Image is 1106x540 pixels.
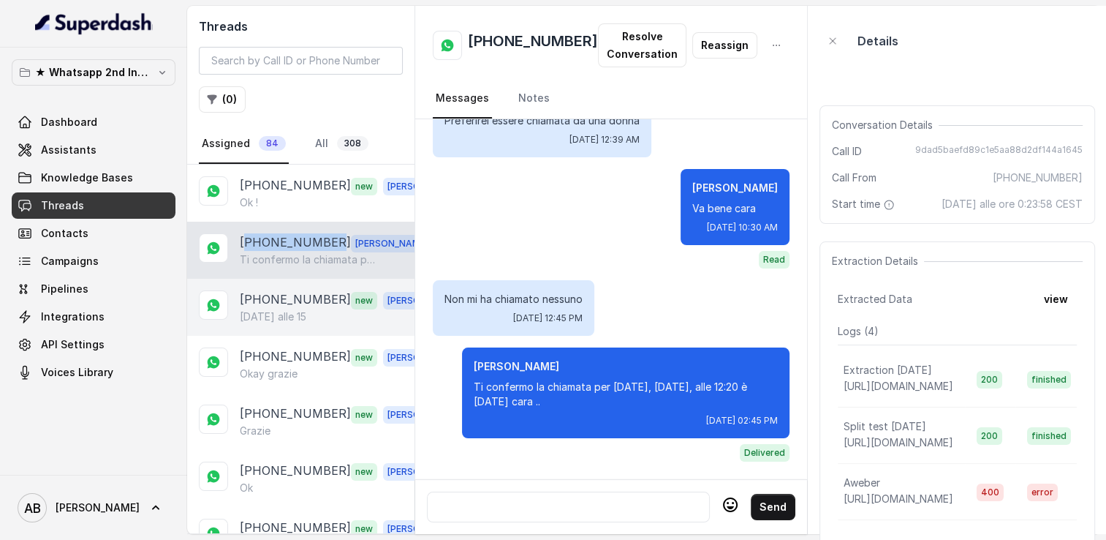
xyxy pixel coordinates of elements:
span: Assistants [41,143,96,157]
p: Aweber [844,476,880,490]
p: Grazie [240,424,270,438]
span: Read [759,251,789,269]
button: Resolve Conversation [598,23,686,67]
a: Dashboard [12,109,175,135]
p: [PHONE_NUMBER] [240,405,351,424]
span: Delivered [740,444,789,462]
a: Assigned84 [199,124,289,164]
span: Call From [832,170,876,185]
p: Extraction [DATE] [844,363,932,378]
p: [PHONE_NUMBER] [240,348,351,367]
span: Integrations [41,310,105,324]
span: [DATE] 02:45 PM [706,415,778,427]
span: Call ID [832,144,862,159]
span: Dashboard [41,115,97,130]
a: Campaigns [12,248,175,274]
span: Conversation Details [832,118,939,132]
span: API Settings [41,337,105,352]
p: [DATE] alle 15 [240,310,306,324]
span: new [351,349,377,367]
p: [PERSON_NAME] [692,181,778,195]
span: Pipelines [41,282,88,296]
span: [PERSON_NAME] [56,500,140,515]
span: [PERSON_NAME] [383,292,465,310]
span: new [351,178,377,195]
span: Voices Library [41,365,113,380]
span: [DATE] alle ore 0:23:58 CEST [942,197,1083,211]
span: 9dad5baefd89c1e5aa88d2df144a1645 [915,144,1083,159]
span: [PERSON_NAME] [383,520,465,538]
a: Notes [515,79,553,119]
text: AB [24,500,41,516]
span: [DATE] 10:30 AM [707,222,778,233]
img: light.svg [35,12,153,35]
p: [PHONE_NUMBER] [240,176,351,195]
span: [PERSON_NAME] [383,349,465,367]
p: ★ Whatsapp 2nd Inbound BM5 [35,64,152,81]
span: 308 [337,136,368,151]
span: new [351,520,377,538]
a: Assistants [12,137,175,163]
p: Split test [DATE] [844,419,926,434]
span: [DATE] 12:39 AM [569,134,640,146]
h2: [PHONE_NUMBER] [468,31,598,60]
p: Details [857,32,898,50]
span: Extraction Details [832,254,924,269]
p: [PHONE_NUMBER] [240,290,351,310]
span: new [351,406,377,424]
span: 84 [259,136,286,151]
span: Knowledge Bases [41,170,133,185]
a: Contacts [12,220,175,247]
a: Knowledge Bases [12,165,175,191]
button: ★ Whatsapp 2nd Inbound BM5 [12,59,175,86]
span: [PERSON_NAME] [383,178,465,195]
p: Ti confermo la chiamata per [DATE], [DATE], alle 12:20 è [DATE] cara .. [240,252,380,267]
input: Search by Call ID or Phone Number [199,47,403,75]
a: [PERSON_NAME] [12,487,175,528]
span: Threads [41,198,84,213]
p: [PERSON_NAME] [474,359,778,374]
button: Reassign [692,32,757,59]
h2: Threads [199,18,403,35]
a: Voices Library [12,359,175,386]
a: API Settings [12,331,175,358]
span: new [351,463,377,481]
span: 200 [977,371,1002,389]
p: Va bene cara [692,201,778,216]
span: 400 [977,484,1004,501]
a: Integrations [12,304,175,330]
span: [URL][DOMAIN_NAME] [844,436,953,449]
span: [URL][DOMAIN_NAME] [844,380,953,392]
button: view [1035,286,1077,312]
button: (0) [199,86,246,113]
a: Pipelines [12,276,175,302]
p: Okay grazie [240,367,298,381]
span: [PHONE_NUMBER] [993,170,1083,185]
span: Contacts [41,226,88,241]
span: Start time [832,197,898,211]
p: Ok [240,481,253,495]
a: Messages [433,79,492,119]
p: Ti confermo la chiamata per [DATE], [DATE], alle 12:20 è [DATE] cara .. [474,380,778,409]
nav: Tabs [199,124,403,164]
nav: Tabs [433,79,789,119]
span: [URL][DOMAIN_NAME] [844,492,953,505]
a: All308 [312,124,371,164]
span: [DATE] 12:45 PM [513,312,583,324]
p: Ok ! [240,195,258,210]
span: [PERSON_NAME] [383,463,465,481]
span: [PERSON_NAME] [351,235,433,252]
button: Send [751,494,795,520]
p: Preferirei essere chiamata da una donna [444,113,640,128]
p: [PHONE_NUMBER] [240,233,351,252]
span: new [351,292,377,310]
p: Logs ( 4 ) [838,324,1077,339]
p: [PHONE_NUMBER] [240,519,351,538]
span: finished [1027,371,1071,389]
a: Threads [12,192,175,219]
span: Campaigns [41,254,99,269]
span: finished [1027,427,1071,445]
p: [PHONE_NUMBER] [240,462,351,481]
span: error [1027,484,1058,501]
span: 200 [977,427,1002,445]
